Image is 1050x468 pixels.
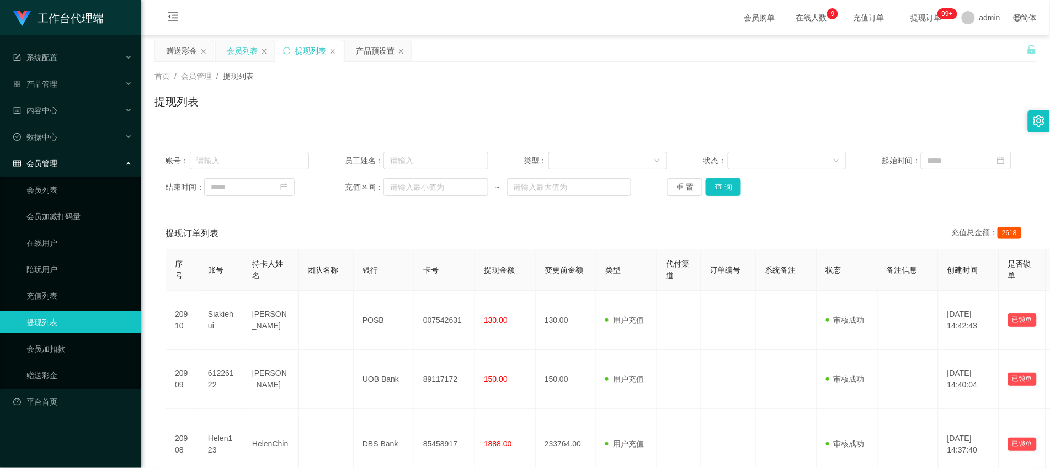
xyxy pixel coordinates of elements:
[154,1,192,36] i: 图标: menu-fold
[252,259,283,280] span: 持卡人姓名
[356,40,395,61] div: 产品预设置
[190,152,309,169] input: 请输入
[26,258,132,280] a: 陪玩用户
[13,106,57,115] span: 内容中心
[765,265,796,274] span: 系统备注
[536,350,596,409] td: 150.00
[703,155,728,167] span: 状态：
[939,291,999,350] td: [DATE] 14:42:43
[26,285,132,307] a: 充值列表
[13,159,21,167] i: 图标: table
[13,11,31,26] img: logo.9652507e.png
[826,375,865,384] span: 审核成功
[826,316,865,325] span: 审核成功
[536,291,596,350] td: 130.00
[667,178,702,196] button: 重 置
[605,439,644,448] span: 用户充值
[951,227,1026,240] div: 充值总金额：
[998,227,1021,239] span: 2618
[208,265,223,274] span: 账号
[654,157,660,165] i: 图标: down
[26,338,132,360] a: 会员加扣款
[166,350,199,409] td: 20909
[887,265,918,274] span: 备注信息
[283,47,291,55] i: 图标: sync
[26,311,132,333] a: 提现列表
[13,391,132,413] a: 图标: dashboard平台首页
[295,40,326,61] div: 提现列表
[199,291,243,350] td: Siakiehui
[13,13,104,22] a: 工作台代理端
[174,72,177,81] span: /
[261,48,268,55] i: 图标: close
[154,93,199,110] h1: 提现列表
[175,259,183,280] span: 序号
[13,79,57,88] span: 产品管理
[166,291,199,350] td: 20910
[1027,45,1037,55] i: 图标: unlock
[947,265,978,274] span: 创建时间
[545,265,583,274] span: 变更前金额
[13,159,57,168] span: 会员管理
[706,178,741,196] button: 查 询
[507,178,632,196] input: 请输入最大值为
[345,182,383,193] span: 充值区间：
[166,182,204,193] span: 结束时间：
[243,291,299,350] td: [PERSON_NAME]
[216,72,218,81] span: /
[13,107,21,114] i: 图标: profile
[484,316,508,325] span: 130.00
[26,205,132,227] a: 会员加减打码量
[905,14,947,22] span: 提现订单
[423,265,439,274] span: 卡号
[154,72,170,81] span: 首页
[710,265,741,274] span: 订单编号
[26,232,132,254] a: 在线用户
[398,48,404,55] i: 图标: close
[1008,373,1037,386] button: 已锁单
[827,8,838,19] sup: 9
[227,40,258,61] div: 会员列表
[1008,313,1037,327] button: 已锁单
[605,316,644,325] span: 用户充值
[1008,438,1037,451] button: 已锁单
[831,8,835,19] p: 9
[243,350,299,409] td: [PERSON_NAME]
[937,8,957,19] sup: 1089
[882,155,921,167] span: 起始时间：
[13,80,21,88] i: 图标: appstore-o
[488,182,507,193] span: ~
[200,48,207,55] i: 图标: close
[13,133,21,141] i: 图标: check-circle-o
[13,132,57,141] span: 数据中心
[345,155,383,167] span: 员工姓名：
[13,54,21,61] i: 图标: form
[166,40,197,61] div: 赠送彩金
[414,350,475,409] td: 89117172
[833,157,840,165] i: 图标: down
[26,179,132,201] a: 会员列表
[383,152,488,169] input: 请输入
[26,364,132,386] a: 赠送彩金
[791,14,833,22] span: 在线人数
[939,350,999,409] td: [DATE] 14:40:04
[997,157,1005,164] i: 图标: calendar
[280,183,288,191] i: 图标: calendar
[484,375,508,384] span: 150.00
[1008,259,1031,280] span: 是否锁单
[13,53,57,62] span: 系统配置
[354,291,414,350] td: POSB
[199,350,243,409] td: 61226122
[354,350,414,409] td: UOB Bank
[484,265,515,274] span: 提现金额
[605,375,644,384] span: 用户充值
[414,291,475,350] td: 007542631
[826,265,841,274] span: 状态
[38,1,104,36] h1: 工作台代理端
[826,439,865,448] span: 审核成功
[363,265,378,274] span: 银行
[223,72,254,81] span: 提现列表
[166,227,218,240] span: 提现订单列表
[666,259,689,280] span: 代付渠道
[605,265,621,274] span: 类型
